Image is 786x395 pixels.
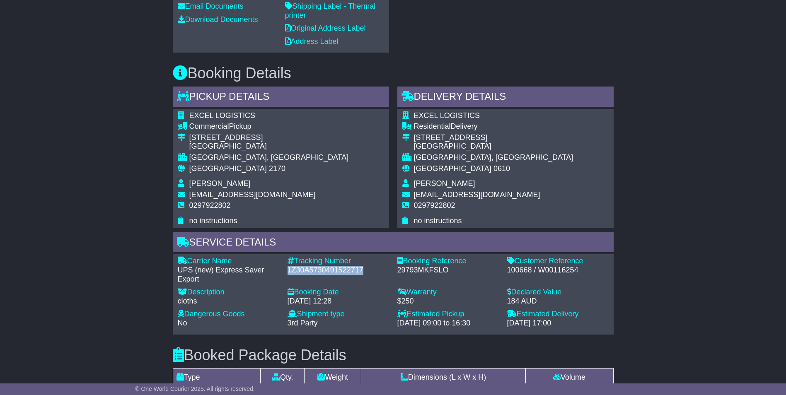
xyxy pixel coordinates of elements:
[189,111,255,120] span: EXCEL LOGISTICS
[507,297,609,306] div: 184 AUD
[285,2,376,19] a: Shipping Label - Thermal printer
[397,297,499,306] div: $250
[414,122,573,131] div: Delivery
[397,266,499,275] div: 29793MKFSLO
[135,385,255,392] span: © One World Courier 2025. All rights reserved.
[261,369,305,387] td: Qty.
[507,310,609,319] div: Estimated Delivery
[305,369,361,387] td: Weight
[414,111,480,120] span: EXCEL LOGISTICS
[414,142,573,151] div: [GEOGRAPHIC_DATA]
[269,164,285,173] span: 2170
[414,217,462,225] span: no instructions
[414,201,455,210] span: 0297922802
[189,179,251,188] span: [PERSON_NAME]
[189,153,349,162] div: [GEOGRAPHIC_DATA], [GEOGRAPHIC_DATA]
[525,369,613,387] td: Volume
[285,37,339,46] a: Address Label
[414,190,540,199] span: [EMAIL_ADDRESS][DOMAIN_NAME]
[178,288,279,297] div: Description
[173,347,614,364] h3: Booked Package Details
[178,15,258,24] a: Download Documents
[189,122,349,131] div: Pickup
[178,266,279,284] div: UPS (new) Express Saver Export
[178,319,187,327] span: No
[288,288,389,297] div: Booking Date
[285,24,366,32] a: Original Address Label
[414,153,573,162] div: [GEOGRAPHIC_DATA], [GEOGRAPHIC_DATA]
[397,310,499,319] div: Estimated Pickup
[178,310,279,319] div: Dangerous Goods
[507,319,609,328] div: [DATE] 17:00
[189,133,349,142] div: [STREET_ADDRESS]
[173,87,389,109] div: Pickup Details
[493,164,510,173] span: 0610
[189,217,237,225] span: no instructions
[178,297,279,306] div: cloths
[288,257,389,266] div: Tracking Number
[189,201,231,210] span: 0297922802
[507,288,609,297] div: Declared Value
[173,369,261,387] td: Type
[173,65,614,82] h3: Booking Details
[414,122,451,130] span: Residential
[397,319,499,328] div: [DATE] 09:00 to 16:30
[288,266,389,275] div: 1Z30A5730491522717
[288,319,318,327] span: 3rd Party
[397,257,499,266] div: Booking Reference
[173,232,614,255] div: Service Details
[189,190,316,199] span: [EMAIL_ADDRESS][DOMAIN_NAME]
[189,122,229,130] span: Commercial
[397,87,614,109] div: Delivery Details
[178,2,244,10] a: Email Documents
[414,164,491,173] span: [GEOGRAPHIC_DATA]
[288,297,389,306] div: [DATE] 12:28
[414,133,573,142] div: [STREET_ADDRESS]
[189,164,267,173] span: [GEOGRAPHIC_DATA]
[507,266,609,275] div: 100668 / W00116254
[178,257,279,266] div: Carrier Name
[414,179,475,188] span: [PERSON_NAME]
[288,310,389,319] div: Shipment type
[507,257,609,266] div: Customer Reference
[189,142,349,151] div: [GEOGRAPHIC_DATA]
[361,369,525,387] td: Dimensions (L x W x H)
[397,288,499,297] div: Warranty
